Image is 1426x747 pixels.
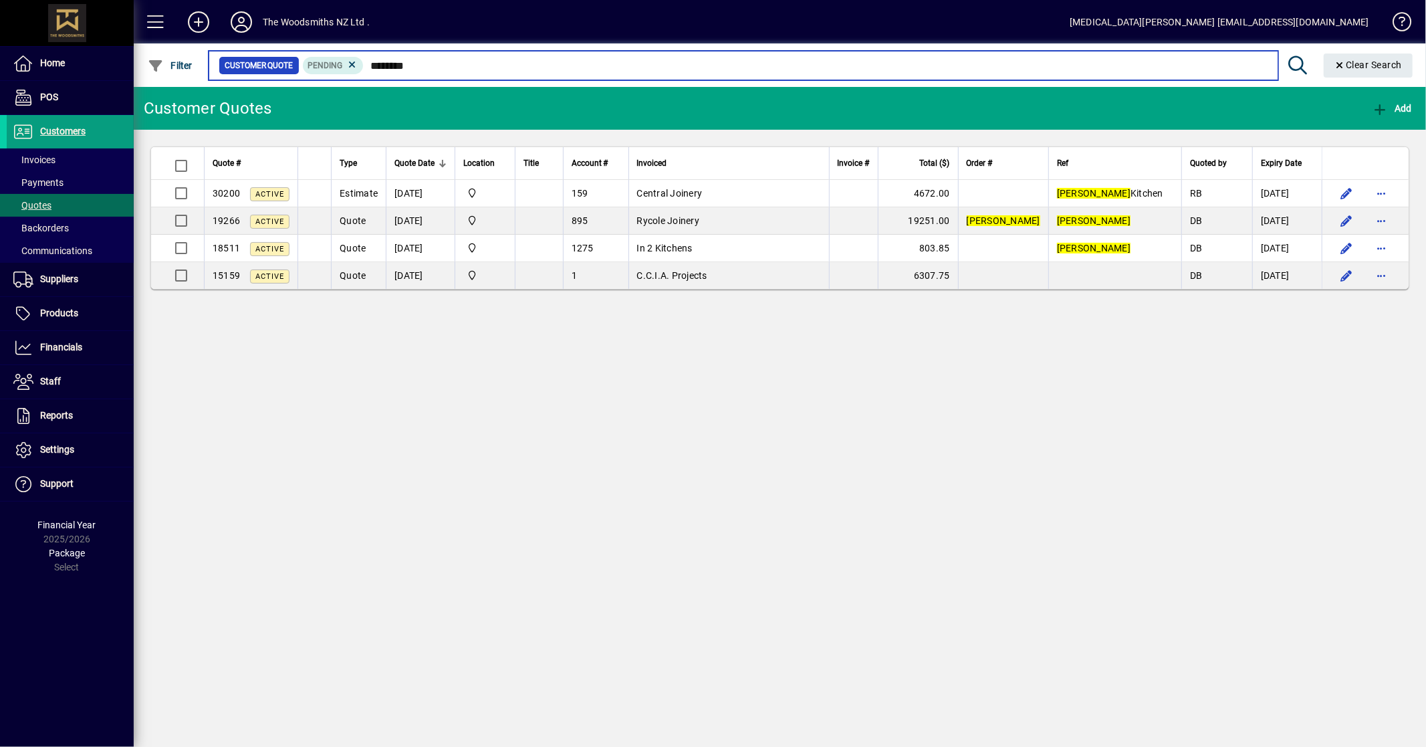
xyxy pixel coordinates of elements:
[1334,60,1403,70] span: Clear Search
[1190,270,1203,281] span: DB
[1372,103,1412,114] span: Add
[1336,210,1357,231] button: Edit
[225,59,293,72] span: Customer Quote
[1057,215,1131,226] em: [PERSON_NAME]
[1252,207,1322,235] td: [DATE]
[7,194,134,217] a: Quotes
[386,207,455,235] td: [DATE]
[1371,183,1392,204] button: More options
[463,213,507,228] span: The Woodsmiths
[878,180,958,207] td: 4672.00
[148,60,193,71] span: Filter
[255,190,284,199] span: Active
[255,245,284,253] span: Active
[340,156,357,171] span: Type
[340,270,366,281] span: Quote
[1190,215,1203,226] span: DB
[7,217,134,239] a: Backorders
[463,268,507,283] span: The Woodsmiths
[386,235,455,262] td: [DATE]
[213,215,240,226] span: 19266
[1057,188,1131,199] em: [PERSON_NAME]
[386,180,455,207] td: [DATE]
[920,156,950,171] span: Total ($)
[7,263,134,296] a: Suppliers
[1070,11,1369,33] div: [MEDICAL_DATA][PERSON_NAME] [EMAIL_ADDRESS][DOMAIN_NAME]
[1252,180,1322,207] td: [DATE]
[7,331,134,364] a: Financials
[40,308,78,318] span: Products
[637,215,700,226] span: Rycole Joinery
[213,243,240,253] span: 18511
[1383,3,1409,46] a: Knowledge Base
[1190,156,1244,171] div: Quoted by
[7,47,134,80] a: Home
[572,188,588,199] span: 159
[572,243,594,253] span: 1275
[7,467,134,501] a: Support
[1190,188,1203,199] span: RB
[463,241,507,255] span: The Woodsmiths
[523,156,554,171] div: Title
[213,270,240,281] span: 15159
[7,81,134,114] a: POS
[255,217,284,226] span: Active
[255,272,284,281] span: Active
[13,154,55,165] span: Invoices
[572,215,588,226] span: 895
[1190,156,1227,171] span: Quoted by
[7,433,134,467] a: Settings
[1371,265,1392,286] button: More options
[13,177,64,188] span: Payments
[637,156,821,171] div: Invoiced
[1252,235,1322,262] td: [DATE]
[40,342,82,352] span: Financials
[1057,243,1131,253] em: [PERSON_NAME]
[13,245,92,256] span: Communications
[1252,262,1322,289] td: [DATE]
[572,156,620,171] div: Account #
[637,243,693,253] span: In 2 Kitchens
[263,11,370,33] div: The Woodsmiths NZ Ltd .
[572,270,577,281] span: 1
[523,156,539,171] span: Title
[1369,96,1415,120] button: Add
[967,215,1040,226] em: [PERSON_NAME]
[144,98,272,119] div: Customer Quotes
[878,235,958,262] td: 803.85
[340,188,378,199] span: Estimate
[144,54,196,78] button: Filter
[637,156,667,171] span: Invoiced
[13,200,51,211] span: Quotes
[38,520,96,530] span: Financial Year
[1336,183,1357,204] button: Edit
[213,156,289,171] div: Quote #
[40,92,58,102] span: POS
[340,215,366,226] span: Quote
[220,10,263,34] button: Profile
[572,156,608,171] span: Account #
[637,188,703,199] span: Central Joinery
[967,156,1040,171] div: Order #
[463,186,507,201] span: The Woodsmiths
[1336,237,1357,259] button: Edit
[303,57,364,74] mat-chip: Pending Status: Pending
[1261,156,1302,171] span: Expiry Date
[49,548,85,558] span: Package
[7,365,134,399] a: Staff
[838,156,870,171] span: Invoice #
[1190,243,1203,253] span: DB
[40,58,65,68] span: Home
[463,156,507,171] div: Location
[967,156,993,171] span: Order #
[40,376,61,387] span: Staff
[1261,156,1314,171] div: Expiry Date
[386,262,455,289] td: [DATE]
[7,171,134,194] a: Payments
[1057,156,1173,171] div: Ref
[7,148,134,171] a: Invoices
[340,243,366,253] span: Quote
[394,156,447,171] div: Quote Date
[177,10,220,34] button: Add
[40,478,74,489] span: Support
